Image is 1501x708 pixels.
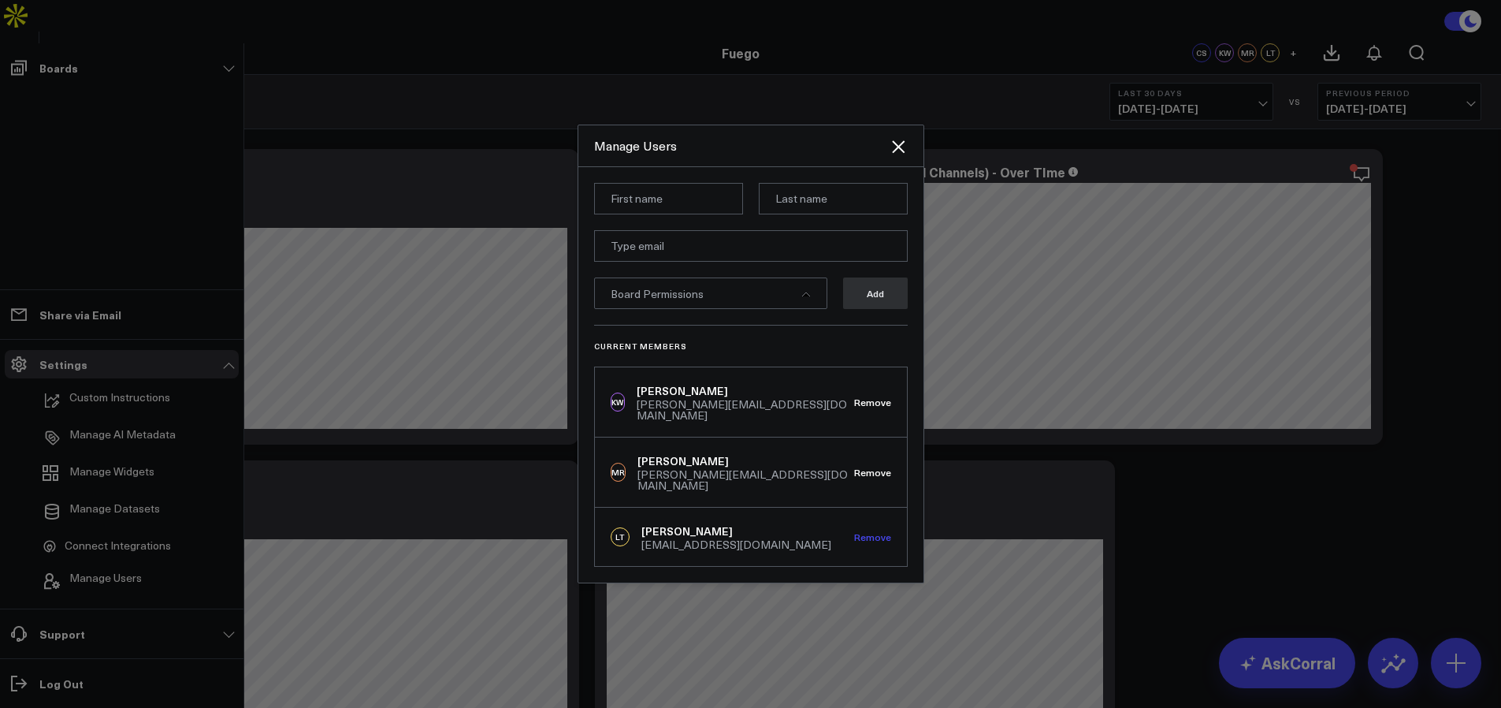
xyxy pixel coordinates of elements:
[641,524,831,539] div: [PERSON_NAME]
[637,383,853,399] div: [PERSON_NAME]
[854,397,891,408] button: Remove
[843,278,908,309] button: Add
[641,539,831,550] div: [EMAIL_ADDRESS][DOMAIN_NAME]
[611,463,626,482] div: MR
[611,527,630,546] div: LT
[594,341,908,351] h3: Current Members
[594,137,889,155] div: Manage Users
[637,453,854,469] div: [PERSON_NAME]
[611,286,704,301] span: Board Permissions
[637,469,854,491] div: [PERSON_NAME][EMAIL_ADDRESS][DOMAIN_NAME]
[759,183,908,214] input: Last name
[854,531,891,542] button: Remove
[594,230,908,262] input: Type email
[637,399,853,421] div: [PERSON_NAME][EMAIL_ADDRESS][DOMAIN_NAME]
[611,393,626,412] div: KW
[594,183,743,214] input: First name
[854,467,891,478] button: Remove
[889,137,908,156] button: Close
